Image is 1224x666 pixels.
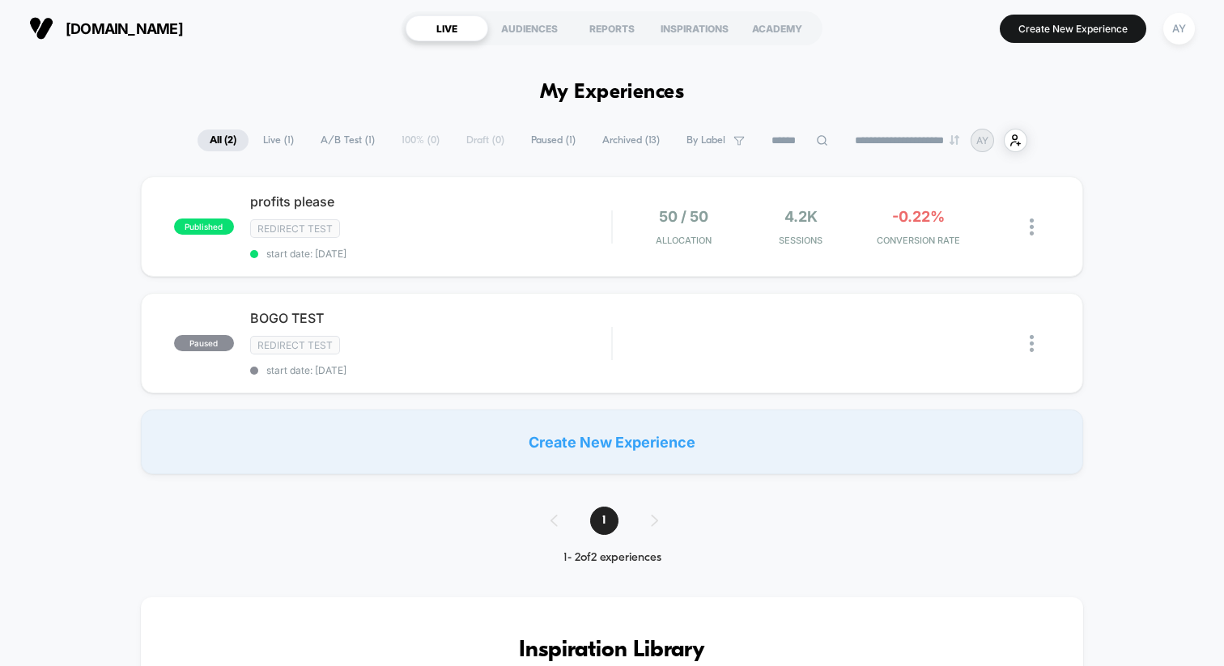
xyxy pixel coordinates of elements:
h1: My Experiences [540,81,685,104]
img: Visually logo [29,16,53,40]
div: AY [1163,13,1195,45]
span: Archived ( 13 ) [590,129,672,151]
img: close [1030,335,1034,352]
span: profits please [250,193,611,210]
div: AUDIENCES [488,15,571,41]
div: Create New Experience [141,409,1083,474]
span: -0.22% [892,208,945,225]
button: Create New Experience [1000,15,1146,43]
h3: Inspiration Library [189,638,1035,664]
span: Redirect Test [250,219,340,238]
img: end [950,135,959,145]
span: By Label [686,134,725,146]
div: 1 - 2 of 2 experiences [534,551,691,565]
button: [DOMAIN_NAME] [24,15,188,41]
div: REPORTS [571,15,653,41]
span: start date: [DATE] [250,364,611,376]
span: CONVERSION RATE [864,235,973,246]
span: start date: [DATE] [250,248,611,260]
span: All ( 2 ) [198,129,249,151]
p: AY [976,134,988,146]
span: BOGO TEST [250,310,611,326]
span: 4.2k [784,208,818,225]
span: Paused ( 1 ) [519,129,588,151]
div: LIVE [406,15,488,41]
span: 1 [590,507,618,535]
button: AY [1158,12,1200,45]
span: Sessions [746,235,856,246]
div: ACADEMY [736,15,818,41]
span: paused [174,335,234,351]
div: INSPIRATIONS [653,15,736,41]
span: [DOMAIN_NAME] [66,20,183,37]
img: close [1030,218,1034,235]
span: Allocation [656,235,712,246]
span: Redirect Test [250,336,340,354]
span: A/B Test ( 1 ) [308,129,387,151]
span: 50 / 50 [659,208,708,225]
span: Live ( 1 ) [251,129,306,151]
span: published [174,218,234,235]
